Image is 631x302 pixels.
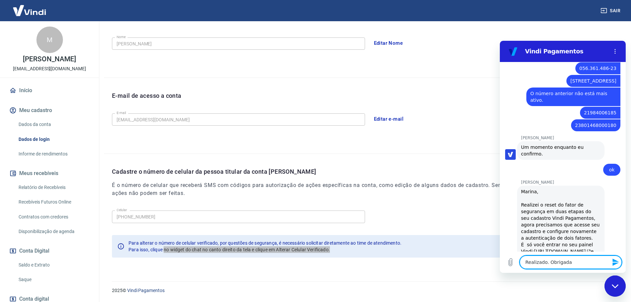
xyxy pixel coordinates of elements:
button: Meu cadastro [8,103,91,118]
iframe: Messaging window [500,41,626,273]
a: Relatório de Recebíveis [16,181,91,194]
label: Celular [117,208,127,212]
label: Nome [117,34,126,39]
button: Editar Nome [370,36,407,50]
p: 2025 © [112,287,615,294]
button: Conta Digital [8,244,91,258]
div: M [36,27,63,53]
a: Dados de login [16,133,91,146]
a: Saque [16,273,91,286]
a: Informe de rendimentos [16,147,91,161]
p: Cadastre o número de celular da pessoa titular da conta [PERSON_NAME] [112,167,623,176]
img: Vindi [8,0,51,21]
button: Meus recebíveis [8,166,91,181]
button: Editar e-mail [370,112,407,126]
span: Para isso, clique no widget do chat no canto direito da tela e clique em Alterar Celular Verificado. [129,247,330,252]
button: Sair [599,5,623,17]
p: [PERSON_NAME] [23,56,76,63]
a: Disponibilização de agenda [16,225,91,238]
p: E-mail de acesso a conta [112,91,182,100]
p: [EMAIL_ADDRESS][DOMAIN_NAME] [13,65,86,72]
a: Início [8,83,91,98]
label: E-mail [117,110,126,115]
a: Saldo e Extrato [16,258,91,272]
a: Contratos com credores [16,210,91,224]
a: Dados da conta [16,118,91,131]
a: Vindi Pagamentos [127,288,165,293]
a: Recebíveis Futuros Online [16,195,91,209]
span: Para alterar o número de celular verificado, por questões de segurança, é necessário solicitar di... [129,240,401,246]
h6: É o número de celular que receberá SMS com códigos para autorização de ações específicas na conta... [112,181,623,197]
iframe: Button to launch messaging window, conversation in progress [605,275,626,297]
